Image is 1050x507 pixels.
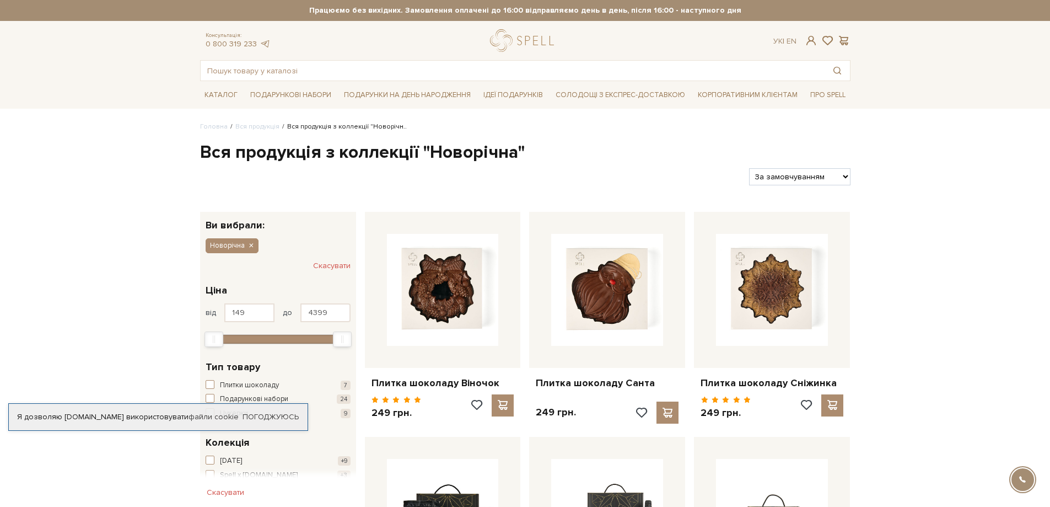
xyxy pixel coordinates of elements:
a: Каталог [200,87,242,104]
strong: Працюємо без вихідних. Замовлення оплачені до 16:00 відправляємо день в день, після 16:00 - насту... [200,6,850,15]
a: Подарунки на День народження [340,87,475,104]
p: 249 грн. [371,407,422,419]
a: Вся продукція [235,122,279,131]
a: Корпоративним клієнтам [693,87,802,104]
span: 9 [341,409,351,418]
a: Про Spell [806,87,850,104]
span: +3 [337,471,351,480]
span: Тип товару [206,360,260,375]
button: [DATE] +9 [206,456,351,467]
input: Пошук товару у каталозі [201,61,825,81]
h1: Вся продукція з коллекції "Новорічна" [200,141,850,164]
span: Консультація: [206,32,271,39]
p: 249 грн. [536,406,576,419]
div: Min [204,332,223,347]
a: Головна [200,122,228,131]
a: telegram [260,39,271,49]
button: Spell x [DOMAIN_NAME] +3 [206,470,351,481]
input: Ціна [224,303,274,322]
p: 249 грн. [701,407,751,419]
li: Вся продукція з коллекції "Новорічн.. [279,122,407,132]
button: Пошук товару у каталозі [825,61,850,81]
a: logo [490,29,559,52]
span: Плитки шоколаду [220,380,279,391]
a: Ідеї подарунків [479,87,547,104]
span: 7 [341,381,351,390]
span: | [783,36,784,46]
a: Плитка шоколаду Сніжинка [701,377,843,389]
a: Подарункові набори [246,87,336,104]
a: En [787,36,796,46]
a: 0 800 319 233 [206,39,257,49]
a: Плитка шоколаду Віночок [371,377,514,389]
span: Подарункові набори [220,394,288,405]
span: Ціна [206,283,227,298]
span: [DATE] [220,456,242,467]
span: до [283,308,292,318]
a: Погоджуюсь [243,412,299,422]
span: Spell x [DOMAIN_NAME] [220,470,298,481]
a: файли cookie [189,412,239,421]
div: Я дозволяю [DOMAIN_NAME] використовувати [9,412,308,422]
div: Ук [773,36,796,46]
div: Max [333,332,352,347]
input: Ціна [300,303,351,322]
button: Скасувати [200,484,251,501]
button: Плитки шоколаду 7 [206,380,351,391]
span: Колекція [206,435,249,450]
button: Скасувати [313,257,351,275]
button: Новорічна [206,238,259,253]
span: Новорічна [210,241,245,250]
span: від [206,308,216,318]
a: Плитка шоколаду Санта [536,377,679,389]
span: +9 [338,456,351,466]
a: Солодощі з експрес-доставкою [551,86,690,104]
span: 24 [337,394,351,404]
button: Подарункові набори 24 [206,394,351,405]
div: Ви вибрали: [200,212,356,230]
